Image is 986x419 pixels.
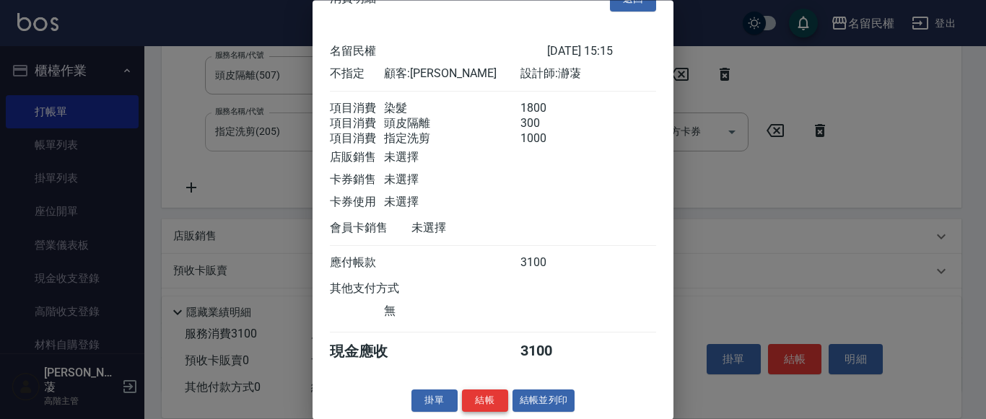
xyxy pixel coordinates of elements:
div: 未選擇 [384,151,520,166]
div: 應付帳款 [330,256,384,271]
div: 3100 [520,343,575,362]
div: 顧客: [PERSON_NAME] [384,67,520,82]
div: 設計師: 瀞蓤 [520,67,656,82]
div: 1800 [520,102,575,117]
div: 項目消費 [330,102,384,117]
div: 1000 [520,132,575,147]
div: 未選擇 [384,195,520,211]
div: 卡券銷售 [330,173,384,188]
div: [DATE] 15:15 [547,45,656,60]
button: 結帳 [462,390,508,413]
div: 其他支付方式 [330,282,439,297]
button: 結帳並列印 [512,390,575,413]
div: 300 [520,117,575,132]
div: 名留民權 [330,45,547,60]
div: 現金應收 [330,343,411,362]
div: 卡券使用 [330,195,384,211]
div: 項目消費 [330,132,384,147]
div: 不指定 [330,67,384,82]
div: 未選擇 [384,173,520,188]
div: 無 [384,304,520,319]
div: 店販銷售 [330,151,384,166]
div: 頭皮隔離 [384,117,520,132]
div: 未選擇 [411,221,547,237]
div: 3100 [520,256,575,271]
button: 掛單 [411,390,458,413]
div: 項目消費 [330,117,384,132]
div: 染髮 [384,102,520,117]
div: 會員卡銷售 [330,221,411,237]
div: 指定洗剪 [384,132,520,147]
